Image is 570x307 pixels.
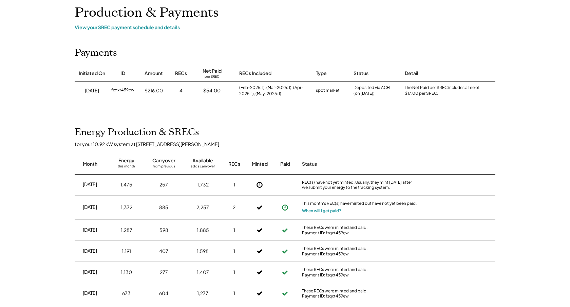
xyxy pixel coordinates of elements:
div: $54.00 [203,87,221,94]
div: 1,475 [120,181,132,188]
div: 1 [233,290,235,297]
div: 1,277 [197,290,208,297]
div: Carryover [152,157,175,164]
div: 2,257 [196,204,209,211]
div: Status [354,70,368,77]
div: 604 [159,290,168,297]
div: 407 [159,248,168,255]
div: [DATE] [85,87,99,94]
div: [DATE] [83,227,97,233]
div: These RECs were minted and paid. Payment ID: fzqxt459ew [302,246,417,256]
div: Month [83,161,97,167]
div: this month [118,164,135,171]
div: [DATE] [83,248,97,254]
div: View your SREC payment schedule and details [75,24,495,30]
div: [DATE] [83,290,97,296]
div: 1 [233,248,235,255]
h2: Energy Production & SRECs [75,127,199,138]
div: Initiated On [79,70,105,77]
div: RECs Included [239,70,271,77]
div: [DATE] [83,181,97,188]
div: RECs [228,161,240,167]
div: 1 [233,227,235,234]
div: per SREC [205,74,220,79]
div: 1,372 [121,204,132,211]
div: 1,407 [197,269,209,276]
div: Minted [252,161,268,167]
button: Not Yet Minted [254,180,265,190]
div: Type [316,70,327,77]
div: Amount [145,70,163,77]
div: Status [302,161,417,167]
div: This month's REC(s) have minted but have not yet been paid. [302,201,417,207]
div: Net Paid [203,68,222,74]
div: 277 [160,269,168,276]
div: ID [120,70,125,77]
div: Available [192,157,213,164]
div: 673 [122,290,131,297]
div: adds carryover [191,164,215,171]
div: (Feb-2025: 1), (Mar-2025: 1), (Apr-2025: 1), (May-2025: 1) [239,85,309,97]
div: 257 [159,181,168,188]
div: The Net Paid per SREC includes a fee of $17.00 per SREC. [405,85,483,96]
div: 1,191 [122,248,131,255]
div: 598 [159,227,168,234]
div: [DATE] [83,204,97,211]
button: When will I get paid? [302,207,341,214]
div: REC(s) have not yet minted. Usually, they mint [DATE] after we submit your energy to the tracking... [302,180,417,190]
h2: Payments [75,47,117,59]
div: RECs [175,70,187,77]
div: Energy [118,157,134,164]
div: These RECs were minted and paid. Payment ID: fzqxt459ew [302,267,417,277]
div: 1,130 [121,269,132,276]
div: $216.00 [145,87,163,94]
div: 4 [179,87,183,94]
div: Deposited via ACH (on [DATE]) [354,85,390,96]
div: These RECs were minted and paid. Payment ID: fzqxt459ew [302,288,417,299]
div: Paid [280,161,290,167]
div: 1 [233,269,235,276]
div: fzqxt459ew [111,87,134,94]
div: 1,598 [197,248,209,255]
div: spot market [316,87,340,94]
div: Detail [405,70,418,77]
button: Payment approved, but not yet initiated. [280,202,290,213]
div: for your 10.92 kW system at [STREET_ADDRESS][PERSON_NAME] [75,141,502,147]
div: from previous [153,164,175,171]
h1: Production & Payments [75,5,495,21]
div: 1,885 [197,227,209,234]
div: These RECs were minted and paid. Payment ID: fzqxt459ew [302,225,417,235]
div: 2 [233,204,235,211]
div: 1,732 [197,181,209,188]
div: 1,287 [121,227,132,234]
div: 1 [233,181,235,188]
div: 885 [159,204,168,211]
div: [DATE] [83,269,97,275]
